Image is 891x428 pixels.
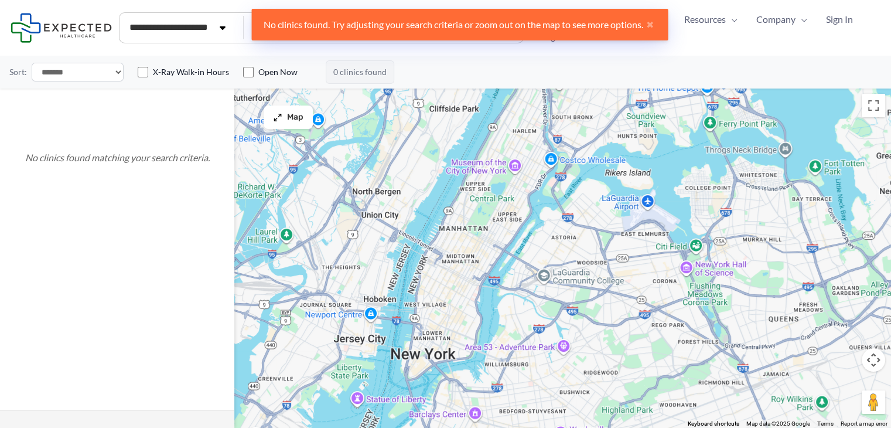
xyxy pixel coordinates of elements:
[674,11,746,28] a: ResourcesMenu Toggle
[746,420,810,427] span: Map data ©2025 Google
[273,113,282,122] img: Maximize
[862,94,885,117] button: Toggle fullscreen view
[9,64,27,80] label: Sort:
[11,13,112,43] img: Expected Healthcare Logo - side, dark font, small
[252,9,668,40] div: No clinics found. Try adjusting your search criteria or zoom out on the map to see more options.
[643,20,657,29] button: Close
[862,348,885,372] button: Map camera controls
[264,106,313,129] button: Map
[795,11,807,28] span: Menu Toggle
[841,420,887,427] a: Report a map error
[153,66,229,78] label: X-Ray Walk-in Hours
[746,11,816,28] a: CompanyMenu Toggle
[816,11,862,28] a: Sign In
[688,420,739,428] button: Keyboard shortcuts
[756,11,795,28] span: Company
[817,420,834,427] a: Terms (opens in new tab)
[258,66,298,78] label: Open Now
[725,11,737,28] span: Menu Toggle
[12,137,223,178] div: No clinics found matching your search criteria.
[825,11,852,28] span: Sign In
[326,60,394,84] span: 0 clinics found
[287,113,303,123] span: Map
[684,11,725,28] span: Resources
[862,390,885,414] button: Drag Pegman onto the map to open Street View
